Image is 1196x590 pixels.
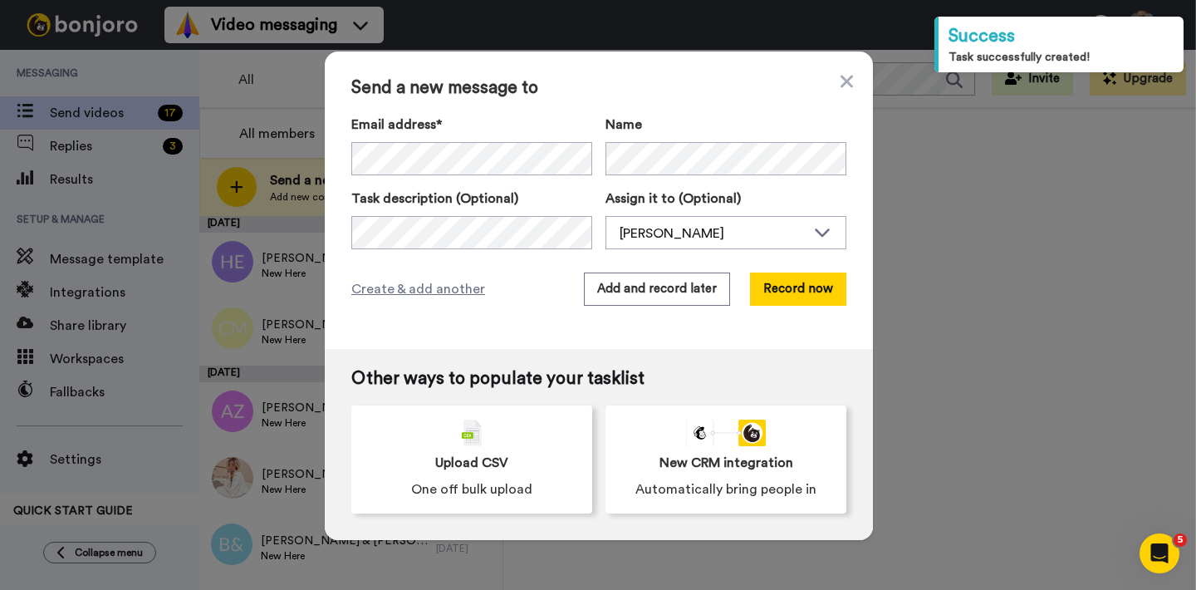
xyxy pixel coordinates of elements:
label: Email address* [351,115,592,135]
span: Name [605,115,642,135]
span: Other ways to populate your tasklist [351,369,846,389]
span: 5 [1174,533,1187,547]
div: Task successfully created! [948,49,1174,66]
span: Upload CSV [435,453,508,473]
button: Add and record later [584,273,730,306]
iframe: Intercom live chat [1140,533,1179,573]
label: Task description (Optional) [351,189,592,209]
img: csv-grey.png [462,420,482,446]
span: Automatically bring people in [635,479,816,499]
span: New CRM integration [659,453,793,473]
span: One off bulk upload [411,479,532,499]
span: Create & add another [351,279,485,299]
div: animation [686,420,766,446]
div: [PERSON_NAME] [620,224,806,243]
span: Send a new message to [351,78,846,98]
label: Assign it to (Optional) [605,189,846,209]
button: Record now [750,273,846,306]
div: Success [948,23,1174,49]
